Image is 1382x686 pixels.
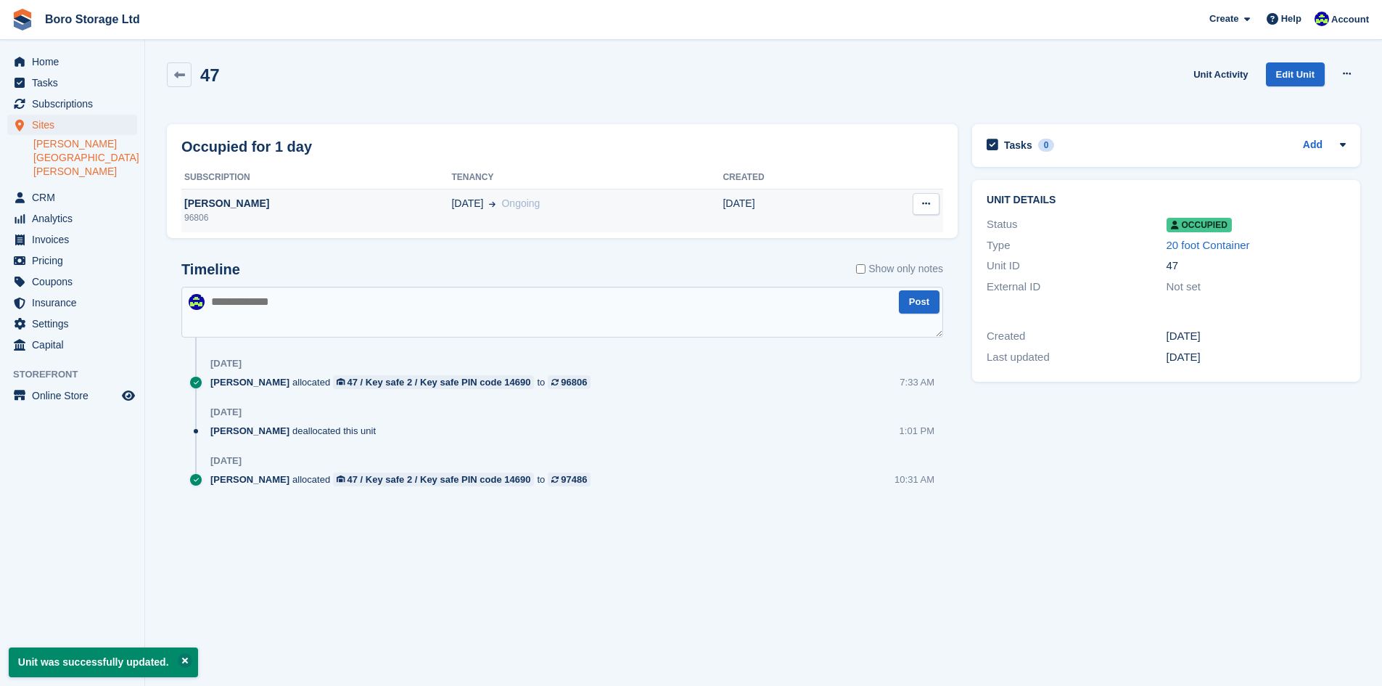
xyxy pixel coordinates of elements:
[210,358,242,369] div: [DATE]
[7,187,137,208] a: menu
[987,258,1166,274] div: Unit ID
[181,166,451,189] th: Subscription
[987,195,1346,206] h2: Unit details
[32,73,119,93] span: Tasks
[987,328,1166,345] div: Created
[333,473,534,486] a: 47 / Key safe 2 / Key safe PIN code 14690
[32,293,119,313] span: Insurance
[12,9,33,30] img: stora-icon-8386f47178a22dfd0bd8f6a31ec36ba5ce8667c1dd55bd0f319d3a0aa187defe.svg
[1167,258,1346,274] div: 47
[1038,139,1055,152] div: 0
[900,424,934,438] div: 1:01 PM
[210,473,598,486] div: allocated to
[210,424,289,438] span: [PERSON_NAME]
[1315,12,1329,26] img: Tobie Hillier
[210,375,598,389] div: allocated to
[1266,62,1325,86] a: Edit Unit
[32,229,119,250] span: Invoices
[32,314,119,334] span: Settings
[856,261,943,277] label: Show only notes
[987,216,1166,233] div: Status
[210,455,242,467] div: [DATE]
[7,250,137,271] a: menu
[7,52,137,72] a: menu
[210,375,289,389] span: [PERSON_NAME]
[210,407,242,418] div: [DATE]
[987,349,1166,366] div: Last updated
[32,250,119,271] span: Pricing
[987,279,1166,295] div: External ID
[1281,12,1301,26] span: Help
[7,293,137,313] a: menu
[451,166,723,189] th: Tenancy
[987,237,1166,254] div: Type
[181,211,451,224] div: 96806
[33,137,137,179] a: [PERSON_NAME][GEOGRAPHIC_DATA][PERSON_NAME]
[39,7,146,31] a: Boro Storage Ltd
[1188,62,1254,86] a: Unit Activity
[32,52,119,72] span: Home
[1167,279,1346,295] div: Not set
[7,385,137,406] a: menu
[1004,139,1032,152] h2: Tasks
[347,473,531,486] div: 47 / Key safe 2 / Key safe PIN code 14690
[333,375,534,389] a: 47 / Key safe 2 / Key safe PIN code 14690
[1167,349,1346,366] div: [DATE]
[7,208,137,229] a: menu
[189,294,205,310] img: Tobie Hillier
[900,375,934,389] div: 7:33 AM
[210,424,383,438] div: deallocated this unit
[13,367,144,382] span: Storefront
[1167,239,1250,251] a: 20 foot Container
[1331,12,1369,27] span: Account
[32,115,119,135] span: Sites
[723,189,850,232] td: [DATE]
[548,473,591,486] a: 97486
[501,197,540,209] span: Ongoing
[1167,218,1232,232] span: Occupied
[561,473,587,486] div: 97486
[856,261,865,277] input: Show only notes
[210,473,289,486] span: [PERSON_NAME]
[894,473,934,486] div: 10:31 AM
[347,375,531,389] div: 47 / Key safe 2 / Key safe PIN code 14690
[7,271,137,292] a: menu
[7,314,137,334] a: menu
[200,65,220,85] h2: 47
[7,335,137,355] a: menu
[32,385,119,406] span: Online Store
[120,387,137,404] a: Preview store
[7,115,137,135] a: menu
[723,166,850,189] th: Created
[548,375,591,389] a: 96806
[32,271,119,292] span: Coupons
[7,229,137,250] a: menu
[451,196,483,211] span: [DATE]
[181,136,312,158] h2: Occupied for 1 day
[1303,137,1323,154] a: Add
[899,290,939,314] button: Post
[32,335,119,355] span: Capital
[32,94,119,114] span: Subscriptions
[181,261,240,278] h2: Timeline
[7,73,137,93] a: menu
[32,187,119,208] span: CRM
[1209,12,1238,26] span: Create
[32,208,119,229] span: Analytics
[561,375,587,389] div: 96806
[181,196,451,211] div: [PERSON_NAME]
[1167,328,1346,345] div: [DATE]
[7,94,137,114] a: menu
[9,648,198,677] p: Unit was successfully updated.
